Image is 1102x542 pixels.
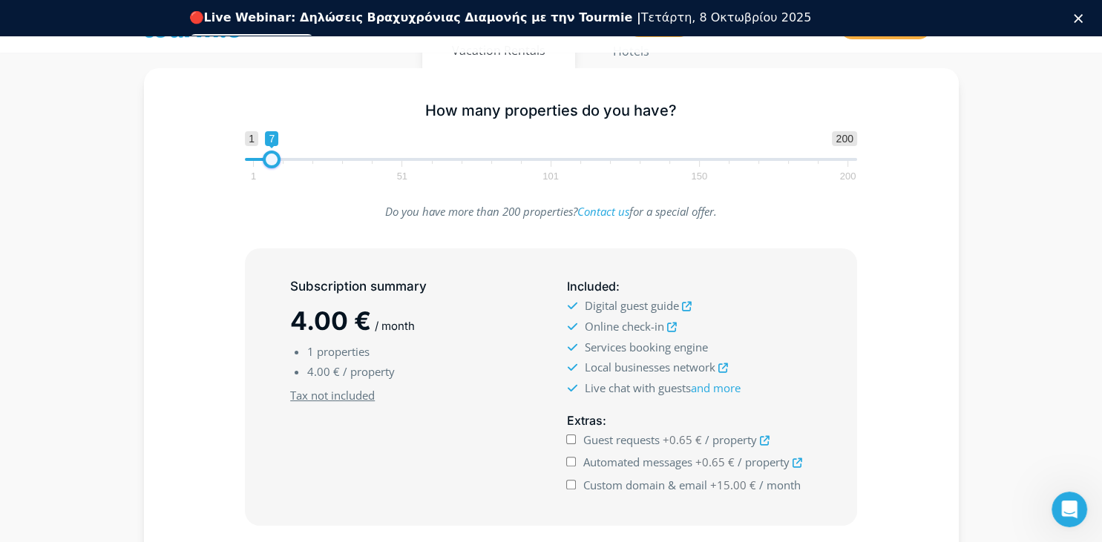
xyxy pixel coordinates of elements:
h5: : [566,277,811,296]
span: 101 [540,173,561,179]
h5: How many properties do you have? [245,102,857,120]
div: 🔴 Τετάρτη, 8 Οκτωβρίου 2025 [189,10,812,25]
span: Custom domain & email [583,477,707,492]
a: Contact us [577,204,629,219]
span: / month [759,477,801,492]
span: / property [705,432,757,447]
span: Guest requests [583,432,660,447]
span: Live chat with guests [584,380,740,395]
span: / property [343,364,395,379]
span: Services booking engine [584,340,707,354]
span: 150 [689,173,709,179]
h5: Subscription summary [290,277,535,296]
span: 200 [832,131,856,146]
span: 51 [395,173,410,179]
span: 1 [245,131,258,146]
span: 7 [265,131,278,146]
span: 4.00 € [290,305,371,336]
span: +15.00 € [710,477,756,492]
span: Automated messages [583,455,692,469]
span: +0.65 € [663,432,702,447]
span: Local businesses network [584,360,715,374]
u: Tax not included [290,388,375,403]
span: +0.65 € [695,455,735,469]
p: Do you have more than 200 properties? for a special offer. [245,202,857,222]
span: 1 [249,173,258,179]
div: Κλείσιμο [1074,13,1089,22]
h5: : [566,412,811,430]
span: Digital guest guide [584,298,678,313]
span: / month [375,319,415,333]
a: Εγγραφείτε δωρεάν [189,34,315,52]
span: Included [566,279,615,294]
span: / property [738,455,790,469]
span: Online check-in [584,319,663,334]
span: 4.00 € [307,364,340,379]
iframe: Intercom live chat [1052,492,1087,527]
span: 1 [307,344,314,359]
span: Extras [566,413,602,428]
a: and more [690,380,740,395]
span: properties [317,344,370,359]
span: 200 [838,173,859,179]
b: Live Webinar: Δηλώσεις Βραχυχρόνιας Διαμονής με την Tourmie | [204,10,641,24]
